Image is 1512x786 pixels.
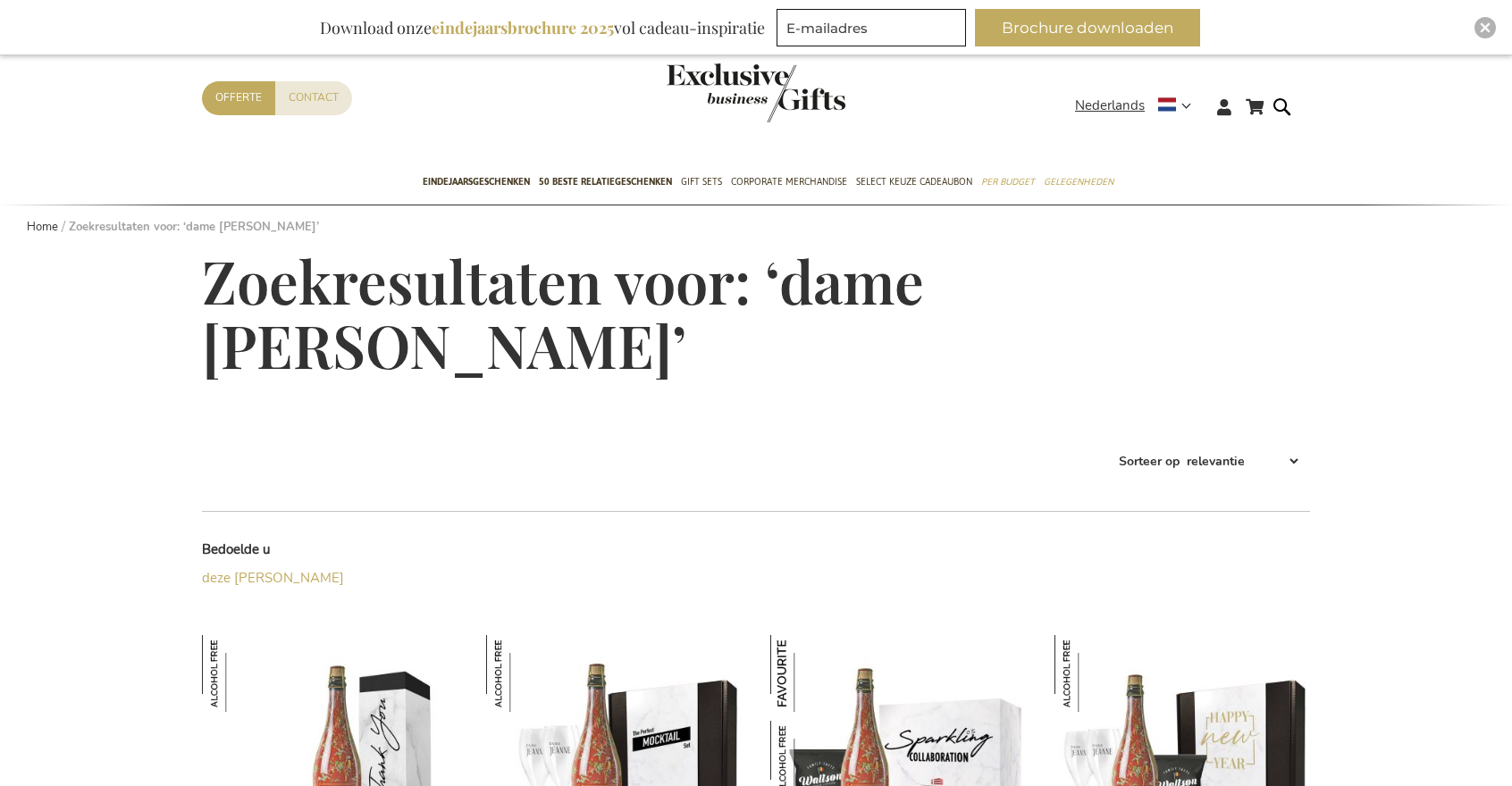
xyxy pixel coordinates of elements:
span: Eindejaarsgeschenken [423,172,530,191]
span: Per Budget [981,172,1035,191]
a: Offerte [202,81,275,114]
span: Select Keuze Cadeaubon [856,172,972,191]
label: Sorteer op [1119,453,1180,470]
img: Dame Jeanne Biermocktail Gift Box [486,635,563,712]
a: deze [PERSON_NAME] [202,569,344,587]
button: Brochure downloaden [975,9,1200,46]
img: Exclusive Business gifts logo [667,63,845,122]
div: Nederlands [1075,96,1203,116]
img: Close [1480,22,1491,33]
img: Dame Jeanne Biermocktail Ultimate Apéro Gift Box [1054,635,1131,712]
span: Gelegenheden [1044,172,1113,191]
input: E-mailadres [777,9,966,46]
div: Close [1474,17,1496,38]
span: Nederlands [1075,96,1145,116]
img: Dame Jeanne Biermocktail Apéro Gift Box [770,635,847,712]
form: marketing offers and promotions [777,9,971,52]
a: Home [27,219,58,235]
img: Dame Jeanne Biermocktail [202,635,279,712]
b: eindejaarsbrochure 2025 [432,17,614,38]
dt: Bedoelde u [202,540,479,559]
div: Download onze vol cadeau-inspiratie [312,9,773,46]
a: store logo [667,63,756,122]
span: Gift Sets [681,172,722,191]
a: Contact [275,81,352,114]
span: Zoekresultaten voor: ‘dame [PERSON_NAME]’ [202,242,924,383]
span: Corporate Merchandise [731,172,847,191]
strong: Zoekresultaten voor: ‘dame [PERSON_NAME]’ [69,219,319,235]
span: 50 beste relatiegeschenken [539,172,672,191]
